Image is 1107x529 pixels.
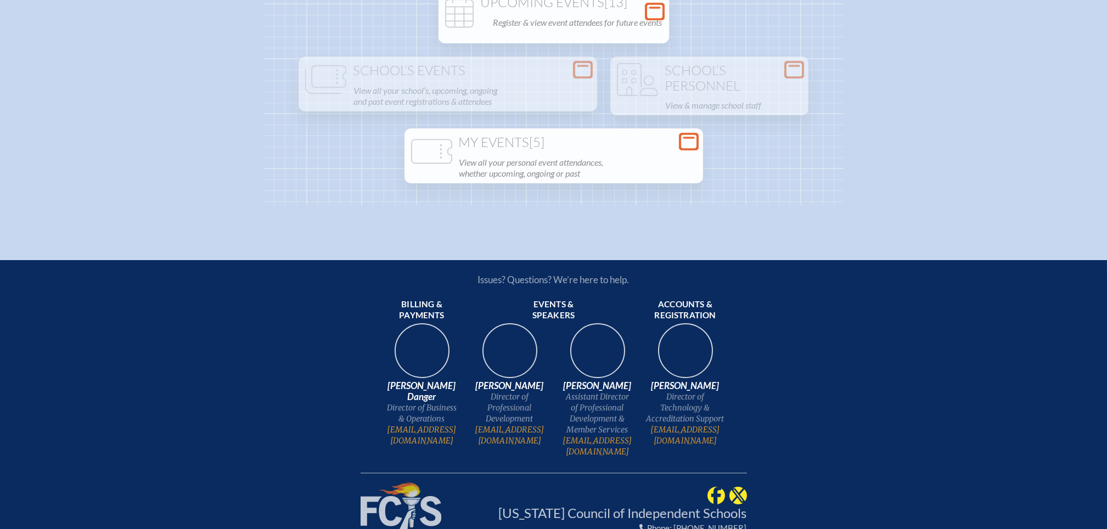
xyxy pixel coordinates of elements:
a: FCIS @ Twitter (@FCISNews) [729,489,747,499]
img: 94e3d245-ca72-49ea-9844-ae84f6d33c0f [475,320,545,391]
h1: School’s Personnel [615,63,804,93]
span: Assistant Director of Professional Development & Member Services [558,391,637,435]
a: [EMAIL_ADDRESS][DOMAIN_NAME] [470,424,549,446]
span: Events & speakers [514,299,593,321]
span: Director of Business & Operations [383,402,462,424]
p: View all your personal event attendances, whether upcoming, ongoing or past [459,155,696,181]
img: 545ba9c4-c691-43d5-86fb-b0a622cbeb82 [563,320,633,391]
a: [EMAIL_ADDRESS][DOMAIN_NAME] [646,424,725,446]
a: [US_STATE] Council of Independent Schools [499,505,747,521]
h1: School’s Events [303,63,593,78]
p: View all your school’s, upcoming, ongoing and past event registrations & attendees [353,83,591,109]
span: Director of Technology & Accreditation Support [646,391,725,424]
h1: My Events [409,135,699,150]
span: [PERSON_NAME] [470,380,549,391]
p: Issues? Questions? We’re here to help. [361,274,747,285]
span: [PERSON_NAME] Danger [383,380,462,402]
p: View & manage school staff [665,98,802,113]
img: b1ee34a6-5a78-4519-85b2-7190c4823173 [650,320,721,391]
span: Billing & payments [383,299,462,321]
span: [PERSON_NAME] [558,380,637,391]
a: [EMAIL_ADDRESS][DOMAIN_NAME] [558,435,637,457]
a: [EMAIL_ADDRESS][DOMAIN_NAME] [383,424,462,446]
span: [5] [530,134,545,150]
span: Director of Professional Development [470,391,549,424]
span: [PERSON_NAME] [646,380,725,391]
span: Accounts & registration [646,299,725,321]
img: 9c64f3fb-7776-47f4-83d7-46a341952595 [387,320,457,391]
p: Register & view event attendees for future events [493,15,662,30]
a: FCIS @ Facebook (FloridaCouncilofIndependentSchools) [707,489,725,499]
